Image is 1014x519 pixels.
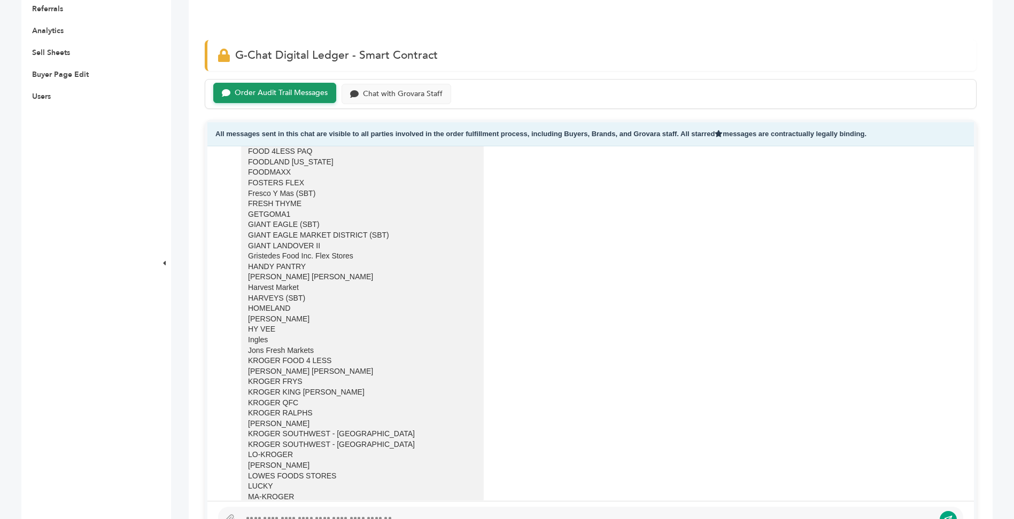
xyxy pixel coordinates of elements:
[32,26,64,36] a: Analytics
[248,241,462,251] div: GIANT LANDOVER II
[248,209,462,220] div: GETGOMA1
[248,408,462,419] div: KROGER RALPHS
[248,262,462,272] div: HANDY PANTRY
[363,90,443,99] div: Chat with Grovara Staff
[248,450,462,460] div: LO-KROGER
[248,303,462,314] div: HOMELAND
[248,398,462,408] div: KROGER QFC
[248,188,462,199] div: Fresco Y Mas (SBT)
[248,282,462,293] div: Harvest Market
[248,335,462,345] div: Ingles
[248,157,462,168] div: FOODLAND [US_STATE]
[235,48,438,63] span: G-Chat Digital Ledger - Smart Contract
[248,492,462,502] div: MA-KROGER
[32,69,89,80] a: Buyer Page Edit
[248,429,462,439] div: KROGER SOUTHWEST - [GEOGRAPHIC_DATA]
[248,324,462,335] div: HY VEE
[248,272,462,282] div: [PERSON_NAME] [PERSON_NAME]
[248,460,462,471] div: [PERSON_NAME]
[32,91,51,101] a: Users
[248,471,462,482] div: LOWES FOODS STORES
[207,122,974,146] div: All messages sent in this chat are visible to all parties involved in the order fulfillment proce...
[248,314,462,325] div: [PERSON_NAME]
[32,4,63,14] a: Referrals
[248,345,462,356] div: Jons Fresh Markets
[248,167,462,178] div: FOODMAXX
[248,439,462,450] div: KROGER SOUTHWEST - [GEOGRAPHIC_DATA]
[248,366,462,377] div: [PERSON_NAME] [PERSON_NAME]
[248,219,462,230] div: GIANT EAGLE (SBT)
[248,356,462,366] div: KROGER FOOD 4 LESS
[248,419,462,429] div: [PERSON_NAME]
[248,230,462,241] div: GIANT EAGLE MARKET DISTRICT (SBT)
[248,481,462,492] div: LUCKY
[32,48,70,58] a: Sell Sheets
[248,146,462,157] div: FOOD 4LESS PAQ
[248,387,462,398] div: KROGER KING [PERSON_NAME]
[248,251,462,262] div: Gristedes Food Inc. Flex Stores
[248,376,462,387] div: KROGER FRYS
[248,199,462,209] div: FRESH THYME
[235,89,328,98] div: Order Audit Trail Messages
[248,293,462,304] div: HARVEYS (SBT)
[248,178,462,188] div: FOSTERS FLEX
